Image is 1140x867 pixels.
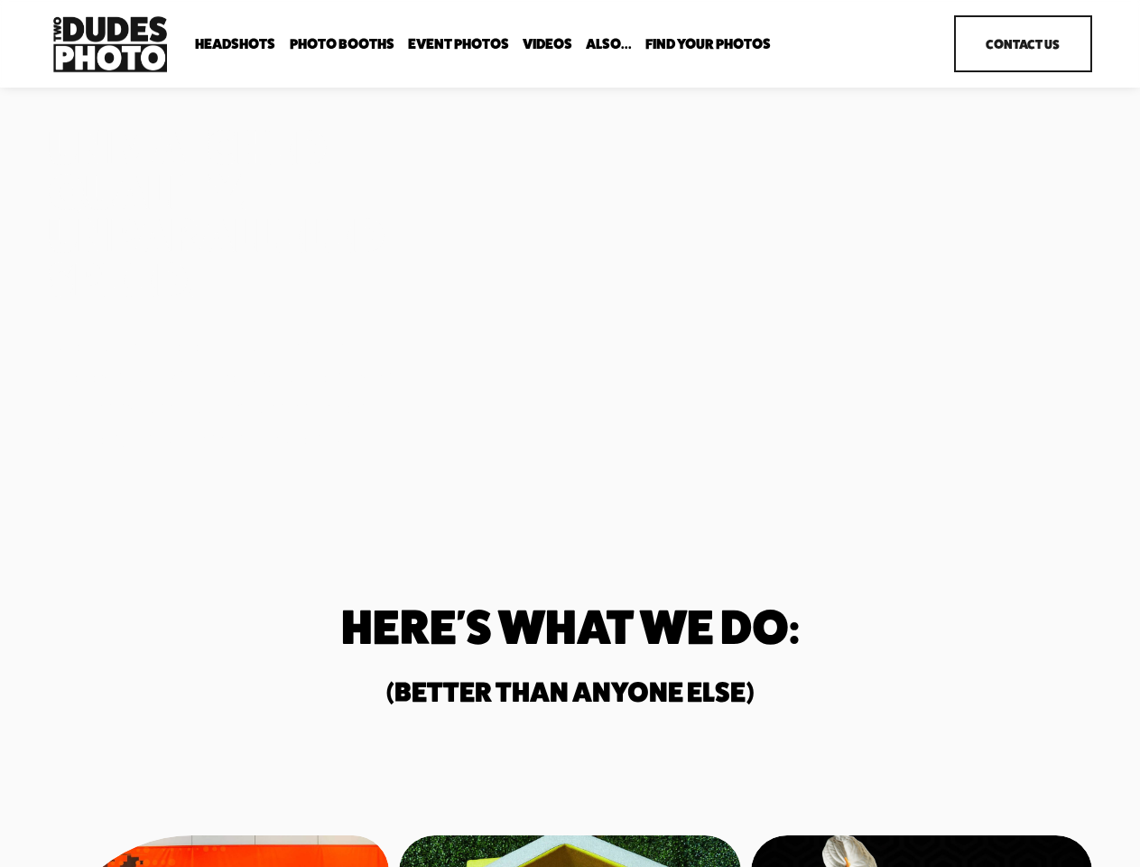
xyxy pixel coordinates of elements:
[645,35,771,52] a: folder dropdown
[48,12,172,77] img: Two Dudes Photo | Headshots, Portraits &amp; Photo Booths
[48,126,433,301] h1: Unmatched Quality. Unparalleled Speed.
[645,37,771,51] span: Find Your Photos
[408,35,509,52] a: Event Photos
[195,37,275,51] span: Headshots
[195,35,275,52] a: folder dropdown
[523,35,572,52] a: Videos
[179,678,962,705] h2: (Better than anyone else)
[290,37,394,51] span: Photo Booths
[586,37,632,51] span: Also...
[48,332,420,449] strong: Two Dudes Photo is a full-service photography & video production agency delivering premium experi...
[179,605,962,649] h1: Here's What We do:
[290,35,394,52] a: folder dropdown
[954,15,1092,72] a: Contact Us
[586,35,632,52] a: folder dropdown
